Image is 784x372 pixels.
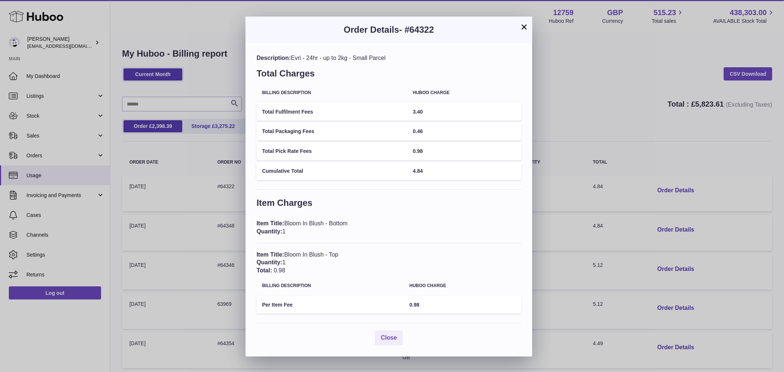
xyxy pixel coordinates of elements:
span: Close [381,335,397,341]
button: Close [375,330,403,346]
span: - #64322 [399,25,434,35]
span: 3.40 [413,109,423,115]
th: Huboo charge [407,85,521,101]
span: Description: [257,55,291,61]
span: Quantity: [257,259,282,265]
span: 4.84 [413,168,423,174]
td: Per Item Fee [257,296,404,314]
span: Total: [257,267,272,273]
span: 0.98 [274,267,285,273]
span: 0.98 [413,148,423,154]
span: Item Title: [257,220,284,226]
th: Billing Description [257,85,407,101]
div: Evri - 24hr - up to 2kg - Small Parcel [257,54,521,62]
td: Total Packaging Fees [257,122,407,140]
td: Cumulative Total [257,162,407,180]
h3: Item Charges [257,197,521,212]
div: Bloom In Blush - Bottom 1 [257,219,521,235]
button: × [520,22,529,31]
div: Bloom In Blush - Top 1 [257,251,521,275]
span: 0.98 [409,302,419,308]
th: Billing Description [257,278,404,294]
h3: Total Charges [257,68,521,83]
h3: Order Details [257,24,521,36]
span: 0.46 [413,128,423,134]
td: Total Fulfilment Fees [257,103,407,121]
span: Quantity: [257,228,282,235]
span: Item Title: [257,251,284,258]
td: Total Pick Rate Fees [257,142,407,160]
th: Huboo charge [404,278,521,294]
